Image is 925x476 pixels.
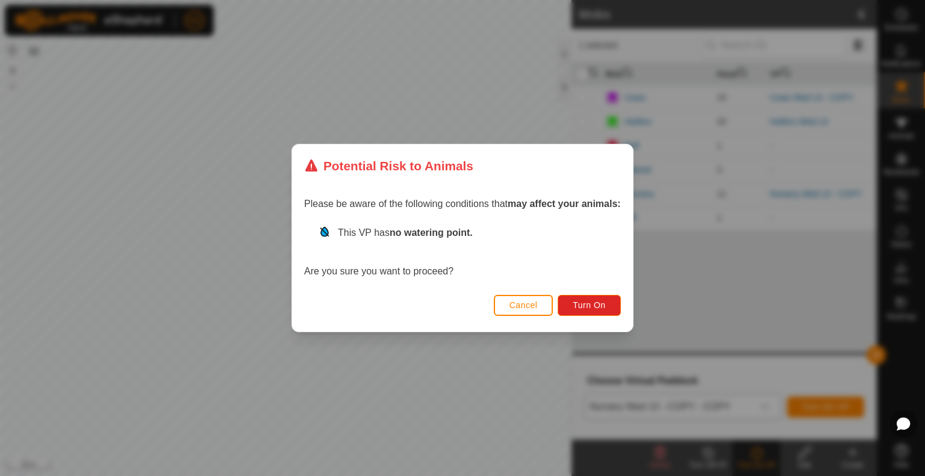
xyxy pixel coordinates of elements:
span: This VP has [338,227,473,238]
span: Please be aware of the following conditions that [304,199,621,209]
button: Cancel [494,295,553,316]
strong: no watering point. [390,227,473,238]
strong: may affect your animals: [508,199,621,209]
span: Cancel [509,300,538,310]
div: Potential Risk to Animals [304,156,473,175]
div: Are you sure you want to proceed? [304,226,621,279]
span: Turn On [573,300,606,310]
button: Turn On [558,295,621,316]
